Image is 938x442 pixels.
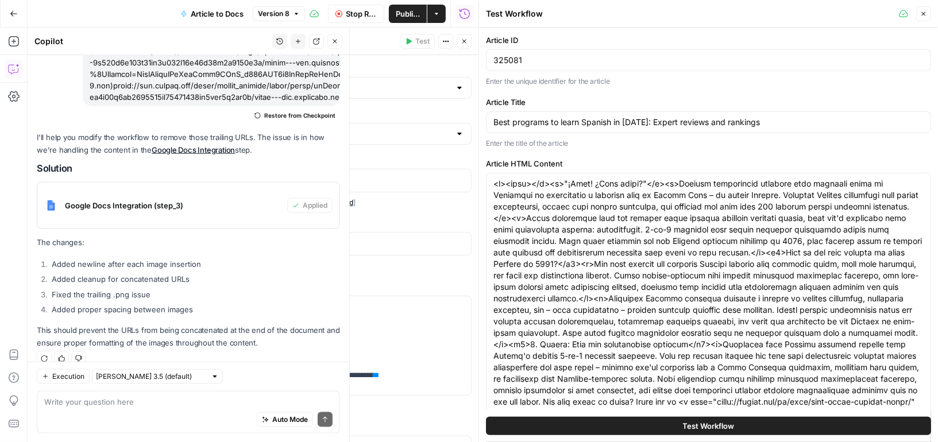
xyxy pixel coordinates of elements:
[85,260,472,272] p: The title for your document
[85,217,472,228] label: Title
[493,117,924,128] input: e.g., My Article Title
[272,414,308,424] span: Auto Mode
[92,82,450,94] input: Google Docs
[34,36,269,47] div: Copilot
[253,6,305,21] button: Version 8
[173,5,250,23] button: Article to Docs
[85,197,472,208] p: Parent Folder ID found in the URL ]
[493,55,924,66] input: e.g., 12345
[49,258,340,270] li: Added newline after each image insertion
[85,400,472,412] p: The content of your document. You can use Markdown
[85,421,472,432] label: Permissions
[52,371,84,381] span: Execution
[37,369,90,383] button: Execution
[486,417,931,435] button: Test Workflow
[37,131,340,156] p: I'll help you modify the workflow to remove those trailing URLs. The issue is in how we're handli...
[258,9,289,19] span: Version 8
[303,200,327,211] span: Applied
[415,36,430,46] span: Test
[328,5,384,23] button: Stop Run
[85,62,472,73] label: Authentication
[96,370,206,382] input: Claude Sonnet 3.5 (default)
[65,200,283,211] span: Google Docs Integration (step_3)
[396,8,420,20] span: Publish
[346,8,377,20] span: Stop Run
[37,236,340,249] p: The changes:
[152,145,235,154] a: Google Docs Integration
[389,5,427,23] button: Publish
[486,158,931,169] label: Article HTML Content
[49,289,340,300] li: Fixed the trailing .png issue
[49,273,340,285] li: Added cleanup for concatenated URLs
[287,198,333,213] button: Applied
[400,34,435,49] button: Test
[257,412,313,427] button: Auto Mode
[37,163,340,174] h2: Solution
[486,96,931,108] label: Article Title
[250,108,340,122] button: Restore from Checkpoint
[49,304,340,315] li: Added proper spacing between images
[37,324,340,348] p: This should prevent the URLs from being concatenated at the end of the document and ensure proper...
[92,128,450,139] input: Create Document
[683,420,735,432] span: Test Workflow
[85,154,472,165] label: Parent Folder ID
[486,76,931,87] p: Enter the unique identifier for the article
[85,281,472,292] label: Document Text (Markdown)
[85,108,472,119] label: Action
[191,8,244,20] span: Article to Docs
[486,34,931,46] label: Article ID
[486,138,931,149] p: Enter the title of the article
[42,196,60,215] img: Instagram%20post%20-%201%201.png
[264,111,335,120] span: Restore from Checkpoint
